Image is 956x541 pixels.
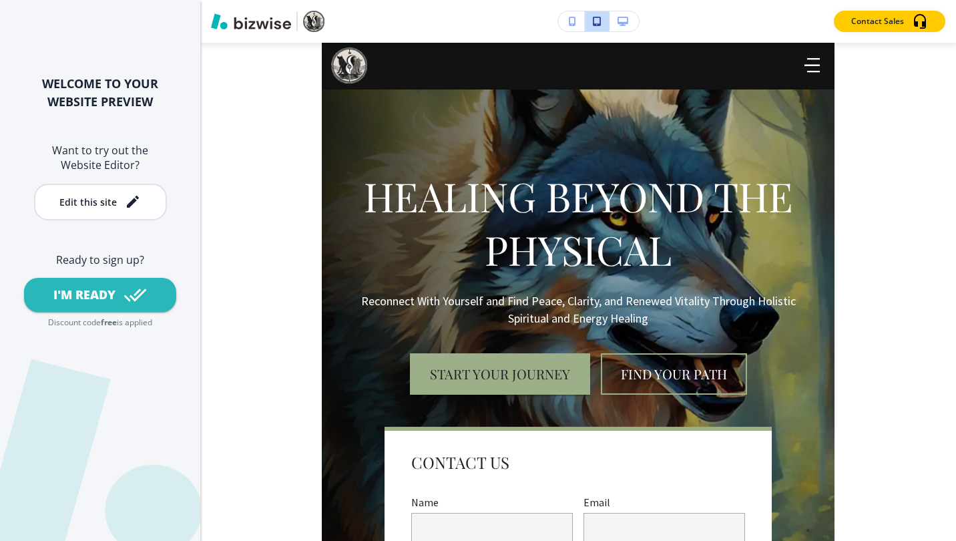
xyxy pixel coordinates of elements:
[59,197,117,207] div: Edit this site
[21,75,179,111] h2: WELCOME TO YOUR WEBSITE PREVIEW
[303,11,324,32] img: Your Logo
[583,495,745,510] p: Email
[343,293,813,327] p: Reconnect With Yourself and Find Peace, Clarity, and Renewed Vitality Through Holistic Spiritual ...
[21,252,179,267] h6: Ready to sign up?
[601,353,747,395] button: Find Your Path
[331,47,367,83] img: Pathwalker Quantum Healing, LLC
[101,317,117,329] p: free
[211,13,291,29] img: Bizwise Logo
[834,11,945,32] button: Contact Sales
[21,143,179,173] h6: Want to try out the Website Editor?
[48,317,101,329] p: Discount code
[117,317,152,329] p: is applied
[24,278,176,312] button: I'M READY
[410,353,590,395] button: Start Your Journey
[34,184,167,220] button: Edit this site
[343,170,813,277] p: Healing Beyond the Physical
[411,452,509,474] h4: Contact Us
[799,53,825,79] button: Toggle hamburger navigation menu
[53,287,115,303] div: I'M READY
[411,495,573,510] p: Name
[851,15,904,27] p: Contact Sales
